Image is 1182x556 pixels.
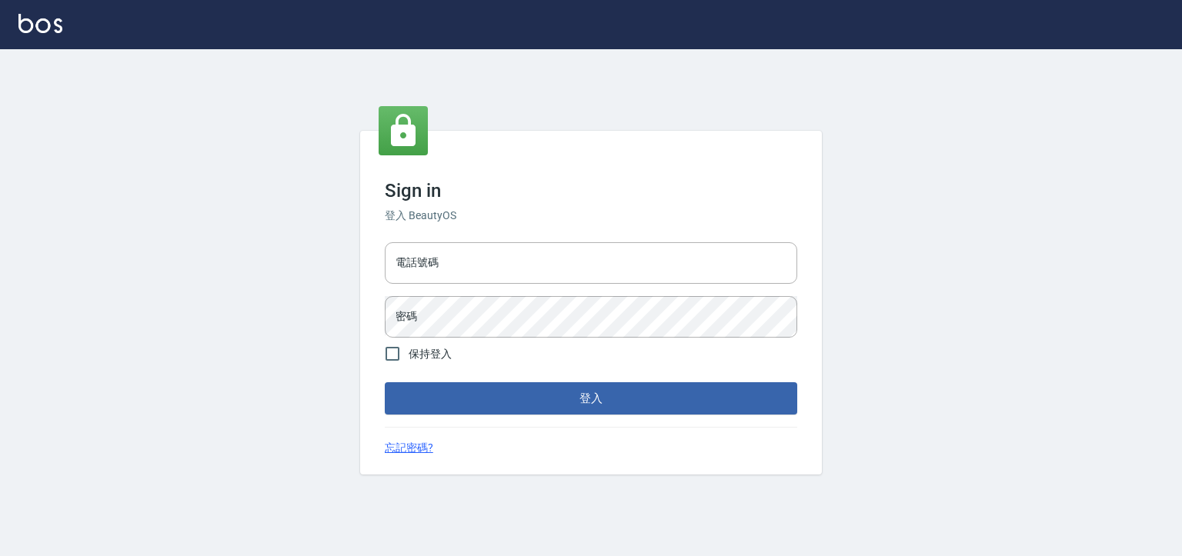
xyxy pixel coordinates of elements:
h6: 登入 BeautyOS [385,208,797,224]
a: 忘記密碼? [385,440,433,456]
span: 保持登入 [409,346,452,362]
button: 登入 [385,382,797,415]
img: Logo [18,14,62,33]
h3: Sign in [385,180,797,201]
